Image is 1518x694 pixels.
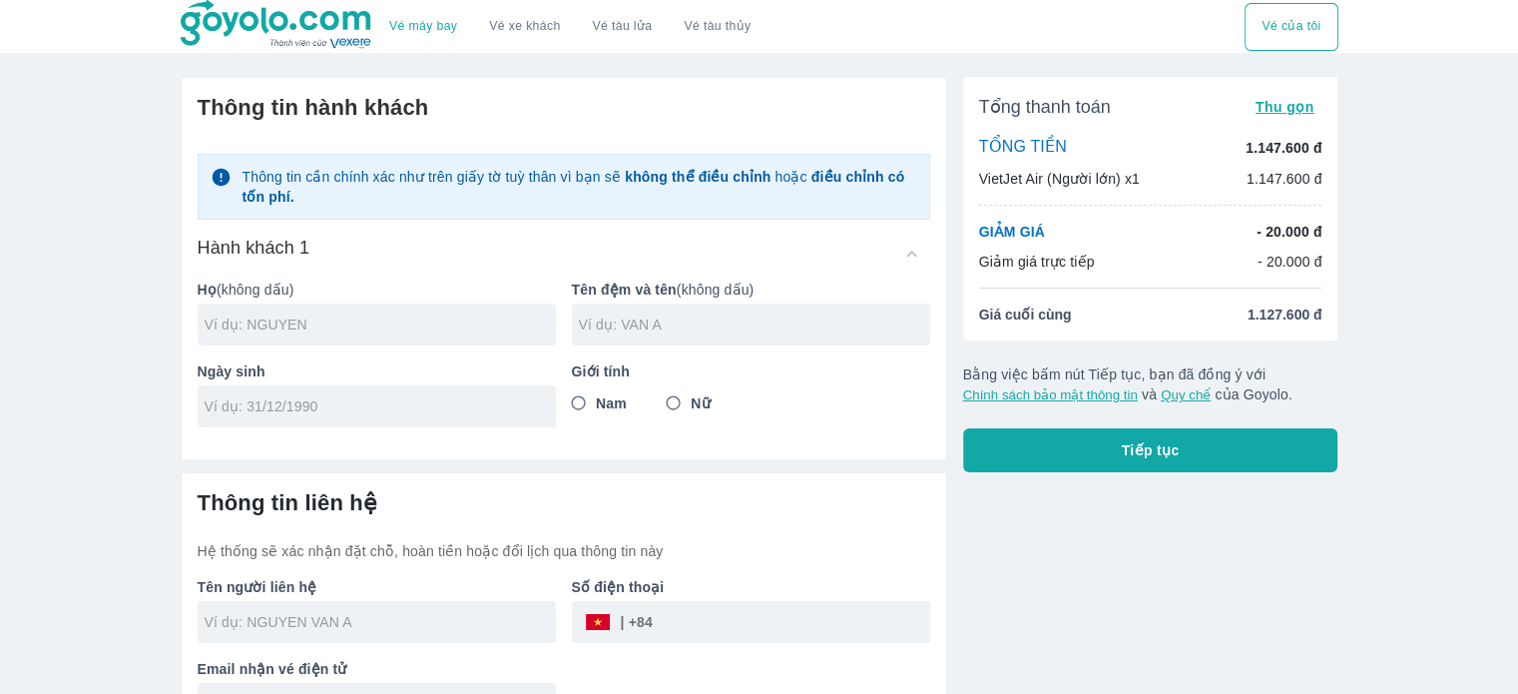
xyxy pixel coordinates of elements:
[198,361,556,381] p: Ngày sinh
[979,137,1067,159] p: TỔNG TIỀN
[579,315,930,335] input: Ví dụ: VAN A
[1245,3,1337,51] div: choose transportation mode
[572,282,677,298] b: Tên đệm và tên
[198,236,310,260] h6: Hành khách 1
[198,282,217,298] b: Họ
[205,315,556,335] input: Ví dụ: NGUYEN
[691,393,710,413] span: Nữ
[596,393,627,413] span: Nam
[979,95,1111,119] span: Tổng thanh toán
[963,387,1138,402] button: Chính sách bảo mật thông tin
[625,169,770,185] strong: không thể điều chỉnh
[198,579,317,595] b: Tên người liên hệ
[1122,440,1180,460] span: Tiếp tục
[979,252,1095,272] p: Giảm giá trực tiếp
[198,541,930,561] p: Hệ thống sẽ xác nhận đặt chỗ, hoàn tiền hoặc đổi lịch qua thông tin này
[373,3,766,51] div: choose transportation mode
[979,169,1140,189] p: VietJet Air (Người lớn) x1
[1245,3,1337,51] button: Vé của tôi
[1246,138,1321,158] p: 1.147.600 đ
[198,280,556,300] p: (không dấu)
[572,579,665,595] b: Số điện thoại
[1161,387,1211,402] button: Quy chế
[572,280,930,300] p: (không dấu)
[979,305,1072,325] span: Giá cuối cùng
[242,167,916,207] p: Thông tin cần chính xác như trên giấy tờ tuỳ thân vì bạn sẽ hoặc
[963,428,1338,472] button: Tiếp tục
[1257,222,1321,242] p: - 20.000 đ
[668,3,766,51] button: Vé tàu thủy
[205,396,536,416] input: Ví dụ: 31/12/1990
[198,489,930,517] h6: Thông tin liên hệ
[389,19,457,34] a: Vé máy bay
[1248,93,1322,121] button: Thu gọn
[1247,169,1322,189] p: 1.147.600 đ
[1256,99,1314,115] span: Thu gọn
[979,222,1045,242] p: GIẢM GIÁ
[1248,305,1322,325] span: 1.127.600 đ
[489,19,560,34] a: Vé xe khách
[1258,252,1322,272] p: - 20.000 đ
[205,612,556,632] input: Ví dụ: NGUYEN VAN A
[577,3,669,51] a: Vé tàu lửa
[198,661,347,677] b: Email nhận vé điện tử
[963,364,1338,404] p: Bằng việc bấm nút Tiếp tục, bạn đã đồng ý với và của Goyolo.
[198,94,930,122] h6: Thông tin hành khách
[572,361,930,381] p: Giới tính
